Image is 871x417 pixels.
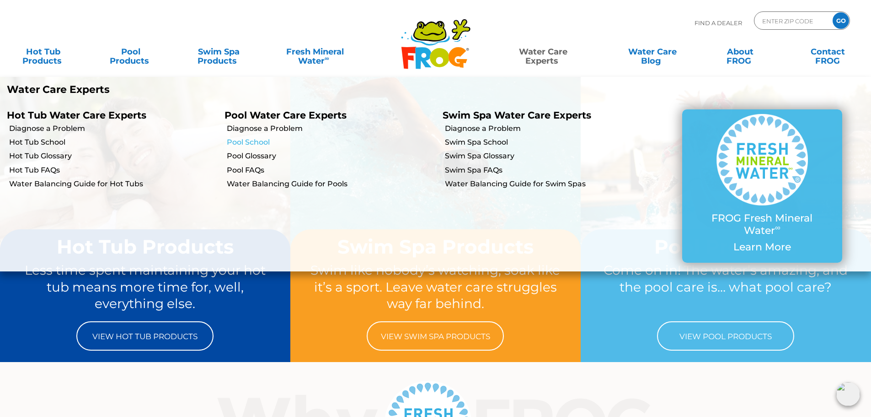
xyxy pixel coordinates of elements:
[227,179,435,189] a: Water Balancing Guide for Pools
[227,165,435,175] a: Pool FAQs
[227,151,435,161] a: Pool Glossary
[9,165,218,175] a: Hot Tub FAQs
[325,54,329,62] sup: ∞
[308,262,563,312] p: Swim like nobody’s watching, soak like it’s a sport. Leave water care struggles way far behind.
[17,262,273,312] p: Less time spent maintaining your hot tub means more time for, well, everything else.
[9,124,218,134] a: Diagnose a Problem
[9,137,218,147] a: Hot Tub School
[775,223,780,232] sup: ∞
[9,151,218,161] a: Hot Tub Glossary
[445,137,653,147] a: Swim Spa School
[443,109,591,121] a: Swim Spa Water Care Experts
[700,212,824,237] p: FROG Fresh Mineral Water
[833,12,849,29] input: GO
[7,109,146,121] a: Hot Tub Water Care Experts
[794,43,862,61] a: ContactFROG
[367,321,504,351] a: View Swim Spa Products
[700,114,824,258] a: FROG Fresh Mineral Water∞ Learn More
[76,321,214,351] a: View Hot Tub Products
[695,11,742,34] p: Find A Dealer
[97,43,165,61] a: PoolProducts
[445,124,653,134] a: Diagnose a Problem
[761,14,823,27] input: Zip Code Form
[272,43,358,61] a: Fresh MineralWater∞
[445,151,653,161] a: Swim Spa Glossary
[185,43,253,61] a: Swim SpaProducts
[618,43,686,61] a: Water CareBlog
[227,124,435,134] a: Diagnose a Problem
[7,84,429,96] p: Water Care Experts
[598,262,854,312] p: Come on in! The water’s amazing, and the pool care is… what pool care?
[488,43,598,61] a: Water CareExperts
[227,137,435,147] a: Pool School
[445,179,653,189] a: Water Balancing Guide for Swim Spas
[836,382,860,406] img: openIcon
[9,43,77,61] a: Hot TubProducts
[224,109,347,121] a: Pool Water Care Experts
[657,321,794,351] a: View Pool Products
[700,241,824,253] p: Learn More
[445,165,653,175] a: Swim Spa FAQs
[706,43,774,61] a: AboutFROG
[9,179,218,189] a: Water Balancing Guide for Hot Tubs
